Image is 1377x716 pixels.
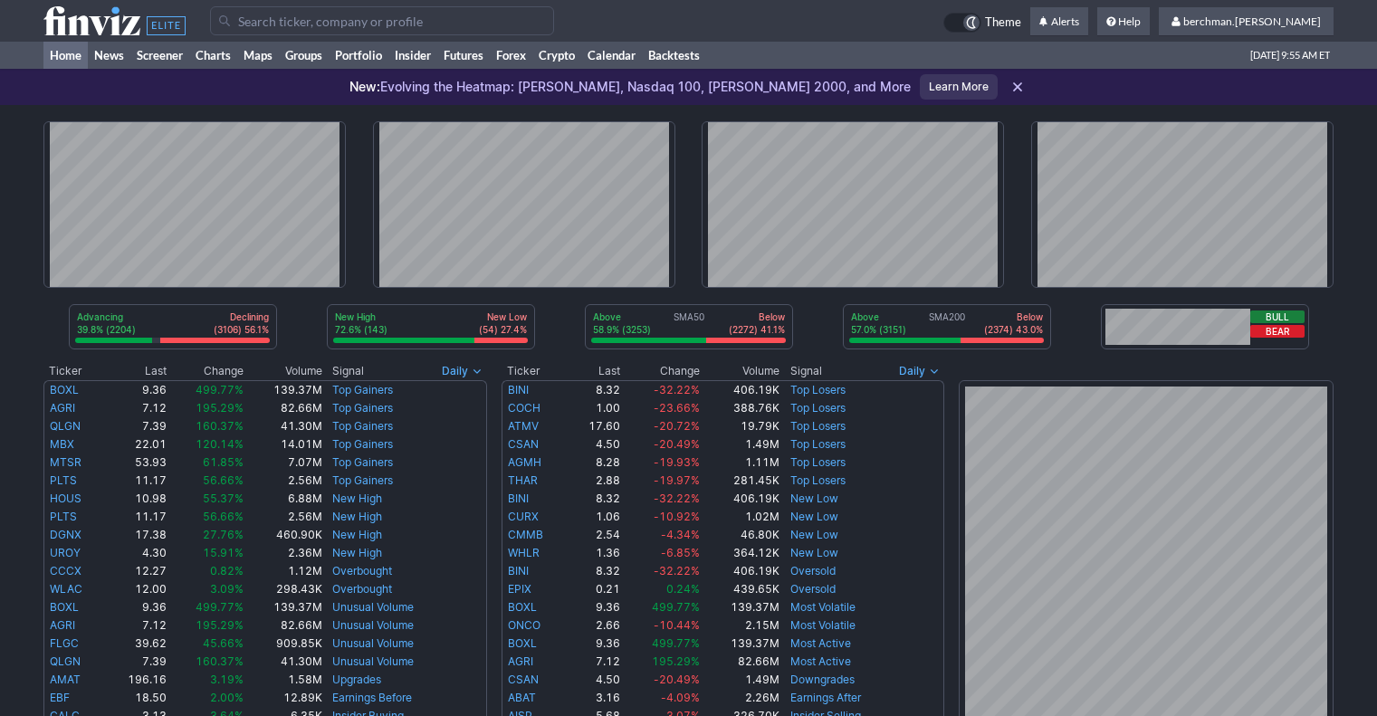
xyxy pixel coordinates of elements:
[790,582,836,596] a: Oversold
[1250,325,1305,338] button: Bear
[244,653,322,671] td: 41.30M
[569,598,622,616] td: 9.36
[654,564,700,578] span: -32.22%
[203,510,244,523] span: 56.66%
[790,636,851,650] a: Most Active
[508,691,536,704] a: ABAT
[849,310,1045,338] div: SMA200
[203,546,244,559] span: 15.91%
[1159,7,1334,36] a: berchman.[PERSON_NAME]
[105,490,168,508] td: 10.98
[654,492,700,505] span: -32.22%
[508,473,538,487] a: THAR
[701,380,781,399] td: 406.19K
[654,383,700,396] span: -32.22%
[105,689,168,707] td: 18.50
[105,380,168,399] td: 9.36
[621,362,700,380] th: Change
[569,435,622,453] td: 4.50
[790,600,856,614] a: Most Volatile
[237,42,279,69] a: Maps
[50,673,81,686] a: AMAT
[790,510,838,523] a: New Low
[569,417,622,435] td: 17.60
[701,616,781,635] td: 2.15M
[332,419,393,433] a: Top Gainers
[652,654,700,668] span: 195.29%
[77,323,136,336] p: 39.8% (2204)
[894,362,944,380] button: Signals interval
[1250,42,1330,69] span: [DATE] 9:55 AM ET
[654,473,700,487] span: -19.97%
[332,437,393,451] a: Top Gainers
[984,323,1043,336] p: (2374) 43.0%
[569,380,622,399] td: 8.32
[654,510,700,523] span: -10.92%
[50,546,81,559] a: UROY
[88,42,130,69] a: News
[569,526,622,544] td: 2.54
[244,490,322,508] td: 6.88M
[569,399,622,417] td: 1.00
[790,654,851,668] a: Most Active
[851,310,906,323] p: Above
[508,528,543,541] a: CMMB
[244,508,322,526] td: 2.56M
[569,490,622,508] td: 8.32
[167,362,244,380] th: Change
[332,455,393,469] a: Top Gainers
[701,580,781,598] td: 439.65K
[196,401,244,415] span: 195.29%
[701,598,781,616] td: 139.37M
[920,74,998,100] a: Learn More
[196,654,244,668] span: 160.37%
[790,528,838,541] a: New Low
[569,689,622,707] td: 3.16
[790,691,861,704] a: Earnings After
[244,417,322,435] td: 41.30M
[654,401,700,415] span: -23.66%
[50,600,79,614] a: BOXL
[196,618,244,632] span: 195.29%
[105,526,168,544] td: 17.38
[508,455,541,469] a: AGMH
[1183,14,1321,28] span: berchman.[PERSON_NAME]
[50,528,81,541] a: DGNX
[50,636,79,650] a: FLGC
[50,691,70,704] a: EBF
[105,472,168,490] td: 11.17
[244,526,322,544] td: 460.90K
[701,653,781,671] td: 82.66M
[50,510,77,523] a: PLTS
[654,437,700,451] span: -20.49%
[244,635,322,653] td: 909.85K
[701,399,781,417] td: 388.76K
[984,310,1043,323] p: Below
[701,635,781,653] td: 139.37M
[985,13,1021,33] span: Theme
[790,546,838,559] a: New Low
[569,472,622,490] td: 2.88
[569,616,622,635] td: 2.66
[701,526,781,544] td: 46.80K
[43,42,88,69] a: Home
[332,473,393,487] a: Top Gainers
[244,435,322,453] td: 14.01M
[661,528,700,541] span: -4.34%
[654,419,700,433] span: -20.72%
[244,544,322,562] td: 2.36M
[244,616,322,635] td: 82.66M
[105,635,168,653] td: 39.62
[332,364,364,378] span: Signal
[508,383,529,396] a: BINI
[203,473,244,487] span: 56.66%
[105,598,168,616] td: 9.36
[50,401,75,415] a: AGRI
[666,582,700,596] span: 0.24%
[105,399,168,417] td: 7.12
[508,492,529,505] a: BINI
[332,510,382,523] a: New High
[790,364,822,378] span: Signal
[851,323,906,336] p: 57.0% (3151)
[105,544,168,562] td: 4.30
